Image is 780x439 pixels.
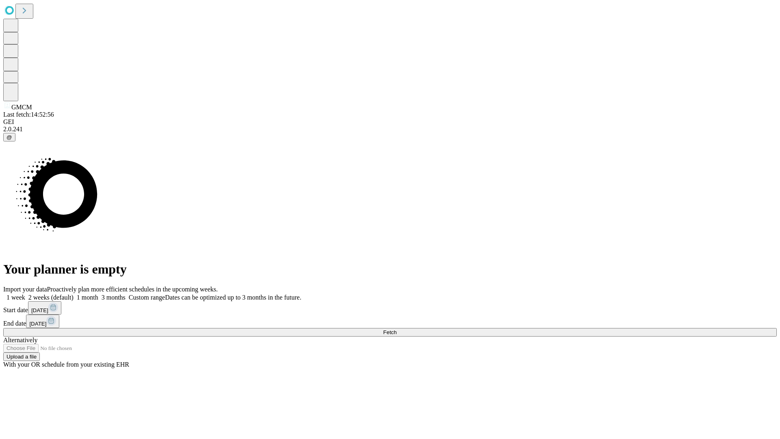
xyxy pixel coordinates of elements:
[383,329,396,335] span: Fetch
[3,133,15,141] button: @
[3,328,777,337] button: Fetch
[3,286,47,293] span: Import your data
[3,301,777,315] div: Start date
[28,301,61,315] button: [DATE]
[3,352,40,361] button: Upload a file
[102,294,126,301] span: 3 months
[165,294,301,301] span: Dates can be optimized up to 3 months in the future.
[129,294,165,301] span: Custom range
[77,294,98,301] span: 1 month
[3,111,54,118] span: Last fetch: 14:52:56
[6,294,25,301] span: 1 week
[11,104,32,111] span: GMCM
[3,337,37,343] span: Alternatively
[31,307,48,313] span: [DATE]
[29,321,46,327] span: [DATE]
[6,134,12,140] span: @
[3,126,777,133] div: 2.0.241
[3,361,129,368] span: With your OR schedule from your existing EHR
[3,118,777,126] div: GEI
[47,286,218,293] span: Proactively plan more efficient schedules in the upcoming weeks.
[28,294,74,301] span: 2 weeks (default)
[3,315,777,328] div: End date
[26,315,59,328] button: [DATE]
[3,262,777,277] h1: Your planner is empty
